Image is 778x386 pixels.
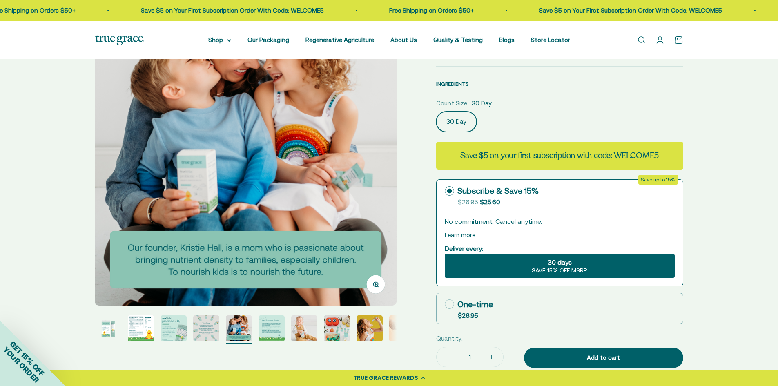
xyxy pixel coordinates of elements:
img: Our True Littles stick packs are easy to bring along, no matter where you go! The great-tasting p... [193,315,219,341]
img: - L. rhamnosus GG: is the most studied probiotic strain in the world and supports respiratory, in... [259,315,285,341]
button: Decrease quantity [437,347,460,367]
button: Go to item 6 [259,315,285,344]
button: Go to item 9 [357,315,383,344]
a: Regenerative Agriculture [305,36,374,43]
img: Vitamin D is essential for your little one’s development and immune health, and it can be tricky ... [128,315,154,341]
img: True Littles Probiotic + D3 [357,315,383,341]
a: Store Locator [531,36,570,43]
label: Quantity: [436,334,463,344]
img: Our founder, Kristie Hall, is a mom who is passionate about bringing nutrient density to families... [226,315,252,341]
a: Quality & Testing [433,36,483,43]
summary: Shop [208,35,231,45]
img: True Littles Probiotic + D3 [389,315,415,341]
button: INGREDIENTS [436,79,469,89]
legend: Count Size: [436,98,468,108]
button: Add to cart [524,348,683,368]
a: Free Shipping on Orders $50+ [385,7,470,14]
button: Increase quantity [479,347,503,367]
span: GET 15% OFF [8,339,46,377]
button: Go to item 7 [291,315,317,344]
img: True Littles Probiotic + D3 [291,315,317,341]
a: Blogs [499,36,515,43]
button: Go to item 4 [193,315,219,344]
img: Our founder, Kristie Hall, is a mom who is passionate about bringing nutrient density to families... [95,4,397,306]
img: Vitamin D is essential for your little one’s development and immune health, and it can be tricky ... [95,315,121,341]
p: Save $5 on Your First Subscription Order With Code: WELCOME5 [535,6,718,16]
div: Add to cart [540,353,667,363]
span: INGREDIENTS [436,81,469,87]
strong: Save $5 on your first subscription with code: WELCOME5 [460,150,659,161]
div: TRUE GRACE REWARDS [353,374,418,382]
button: Go to item 8 [324,315,350,344]
button: Go to item 3 [161,315,187,344]
span: YOUR ORDER [2,345,41,384]
button: Go to item 2 [128,315,154,344]
a: Our Packaging [247,36,289,43]
img: - 2-in-1 formula for kids - Three quantified and DNA-verified probiotic cultures to support immun... [161,315,187,341]
button: Go to item 10 [389,315,415,344]
button: Go to item 5 [226,315,252,344]
a: About Us [390,36,417,43]
img: True Littles Probiotic + D3 [324,315,350,341]
span: 30 Day [472,98,492,108]
button: Go to item 1 [95,315,121,344]
p: Save $5 on Your First Subscription Order With Code: WELCOME5 [137,6,320,16]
